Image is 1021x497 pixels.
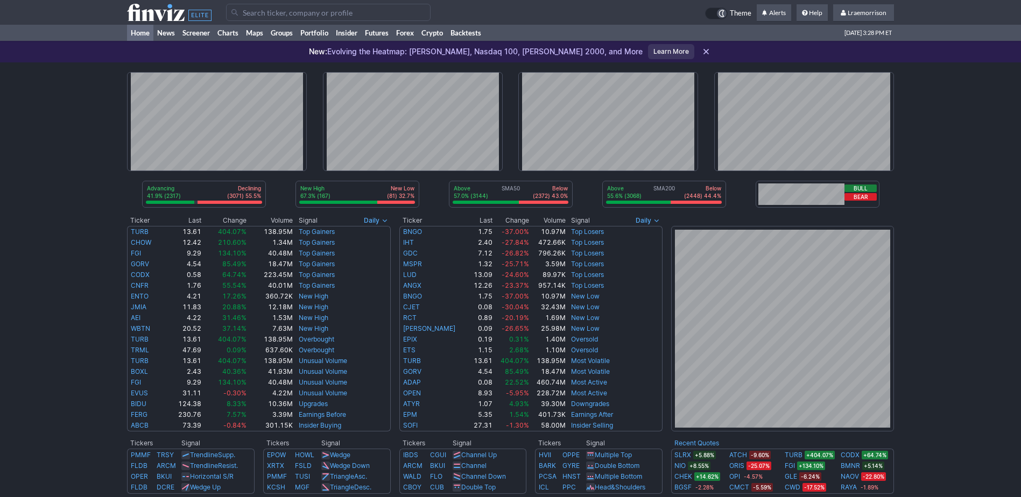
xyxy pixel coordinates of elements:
[468,248,492,259] td: 7.12
[571,410,613,418] a: Earnings After
[509,346,529,354] span: 2.68%
[674,471,692,482] a: CHEK
[299,249,335,257] a: Top Gainers
[131,367,148,375] a: BOXL
[539,472,557,480] a: PCSA
[502,292,529,300] span: -37.00%
[227,184,261,192] p: Declining
[242,25,267,41] a: Maps
[571,389,607,397] a: Most Active
[493,215,530,226] th: Change
[309,46,643,57] p: Evolving the Heatmap: [PERSON_NAME], Nasdaq 100, [PERSON_NAME] 2000, and More
[332,25,361,41] a: Insider
[418,25,447,41] a: Crypto
[190,451,218,459] span: Trendline
[247,323,293,334] td: 7.63M
[403,421,418,429] a: SOFI
[607,192,642,200] p: 55.6% (3068)
[165,248,202,259] td: 9.29
[571,260,604,268] a: Top Losers
[247,377,293,388] td: 40.48M
[299,238,335,246] a: Top Gainers
[403,378,421,386] a: ADAP
[607,184,642,192] p: Above
[131,483,147,491] a: FLDB
[674,482,692,493] a: BGSF
[218,249,247,257] span: 134.10%
[502,324,529,332] span: -26.65%
[468,356,492,366] td: 13.61
[295,483,309,491] a: MGF
[530,345,567,356] td: 1.10M
[530,334,567,345] td: 1.40M
[222,303,247,311] span: 20.88%
[468,377,492,388] td: 0.08
[502,314,529,322] span: -20.19%
[674,460,686,471] a: NIO
[165,259,202,269] td: 4.54
[562,461,580,470] a: GYRE
[539,483,549,491] a: ICL
[430,472,442,480] a: FLO
[571,303,600,311] a: New Low
[506,389,529,397] span: -5.95%
[247,237,293,248] td: 1.34M
[705,8,751,19] a: Theme
[300,184,330,192] p: New High
[330,472,367,480] a: TriangleAsc.
[502,260,529,268] span: -25.71%
[403,228,422,236] a: BNGO
[165,334,202,345] td: 13.61
[562,472,581,480] a: HNST
[595,461,639,470] a: Double Bottom
[299,271,335,279] a: Top Gainers
[131,314,140,322] a: AEI
[797,4,828,22] a: Help
[468,334,492,345] td: 0.19
[403,238,414,246] a: IHT
[571,281,604,289] a: Top Losers
[844,193,877,201] button: Bear
[468,388,492,399] td: 8.93
[729,471,740,482] a: OPI
[247,313,293,323] td: 1.53M
[571,271,604,279] a: Top Losers
[247,291,293,302] td: 360.72K
[403,461,423,470] a: ARCM
[227,192,261,200] p: (3071) 55.5%
[501,357,529,365] span: 404.07%
[530,259,567,269] td: 3.59M
[502,238,529,246] span: -27.84%
[571,346,598,354] a: Oversold
[299,389,347,397] a: Unusual Volume
[190,461,238,470] a: TrendlineResist.
[299,292,328,300] a: New High
[530,323,567,334] td: 25.98M
[165,237,202,248] td: 12.42
[165,345,202,356] td: 47.69
[533,192,568,200] p: (2372) 43.0%
[147,184,181,192] p: Advancing
[354,472,367,480] span: Asc.
[530,269,567,280] td: 89.97K
[295,461,312,470] a: FSLD
[785,460,795,471] a: FGI
[684,192,721,200] p: (2448) 44.4%
[571,228,604,236] a: Top Losers
[190,451,235,459] a: TrendlineSupp.
[392,25,418,41] a: Forex
[530,237,567,248] td: 472.66K
[222,292,247,300] span: 17.26%
[403,314,417,322] a: RCT
[299,421,341,429] a: Insider Buying
[595,472,642,480] a: Multiple Bottom
[403,483,421,491] a: CBOY
[267,472,287,480] a: PMMF
[502,249,529,257] span: -26.82%
[530,302,567,313] td: 32.43M
[674,450,691,460] a: SLRX
[848,9,886,17] span: Lraemorrison
[267,25,297,41] a: Groups
[190,472,234,480] a: Horizontal S/R
[299,346,334,354] a: Overbought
